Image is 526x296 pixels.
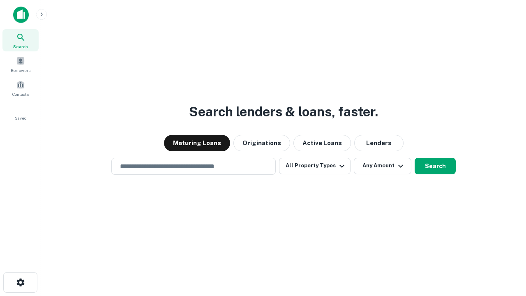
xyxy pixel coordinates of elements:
[485,230,526,270] iframe: Chat Widget
[2,53,39,75] a: Borrowers
[415,158,456,174] button: Search
[164,135,230,151] button: Maturing Loans
[2,101,39,123] a: Saved
[15,115,27,121] span: Saved
[293,135,351,151] button: Active Loans
[279,158,351,174] button: All Property Types
[13,7,29,23] img: capitalize-icon.png
[233,135,290,151] button: Originations
[12,91,29,97] span: Contacts
[189,102,378,122] h3: Search lenders & loans, faster.
[11,67,30,74] span: Borrowers
[354,135,404,151] button: Lenders
[2,77,39,99] a: Contacts
[13,43,28,50] span: Search
[2,29,39,51] a: Search
[354,158,411,174] button: Any Amount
